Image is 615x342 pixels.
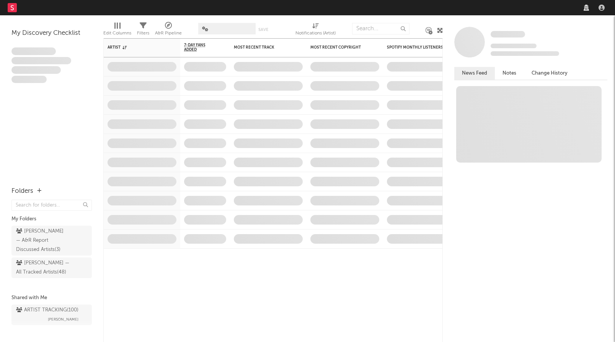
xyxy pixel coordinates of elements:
[155,29,182,38] div: A&R Pipeline
[16,306,78,315] div: ARTIST TRACKING ( 100 )
[491,31,525,38] a: Some Artist
[11,47,56,55] span: Lorem ipsum dolor
[495,67,524,80] button: Notes
[234,45,291,50] div: Most Recent Track
[11,305,92,325] a: ARTIST TRACKING(100)[PERSON_NAME]
[11,187,33,196] div: Folders
[295,19,336,41] div: Notifications (Artist)
[137,29,149,38] div: Filters
[16,259,70,277] div: [PERSON_NAME] — All Tracked Artists ( 48 )
[11,66,61,74] span: Praesent ac interdum
[11,57,71,65] span: Integer aliquet in purus et
[491,44,537,48] span: Tracking Since: [DATE]
[108,45,165,50] div: Artist
[387,45,444,50] div: Spotify Monthly Listeners
[11,200,92,211] input: Search for folders...
[258,28,268,32] button: Save
[103,19,131,41] div: Edit Columns
[16,227,70,254] div: [PERSON_NAME] — A&R Report Discussed Artists ( 3 )
[11,293,92,303] div: Shared with Me
[524,67,575,80] button: Change History
[11,257,92,278] a: [PERSON_NAME] — All Tracked Artists(48)
[11,226,92,256] a: [PERSON_NAME] — A&R Report Discussed Artists(3)
[11,215,92,224] div: My Folders
[155,19,182,41] div: A&R Pipeline
[491,51,559,56] span: 0 fans last week
[310,45,368,50] div: Most Recent Copyright
[352,23,409,34] input: Search...
[184,43,215,52] span: 7-Day Fans Added
[454,67,495,80] button: News Feed
[103,29,131,38] div: Edit Columns
[48,315,78,324] span: [PERSON_NAME]
[295,29,336,38] div: Notifications (Artist)
[137,19,149,41] div: Filters
[11,76,47,83] span: Aliquam viverra
[11,29,92,38] div: My Discovery Checklist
